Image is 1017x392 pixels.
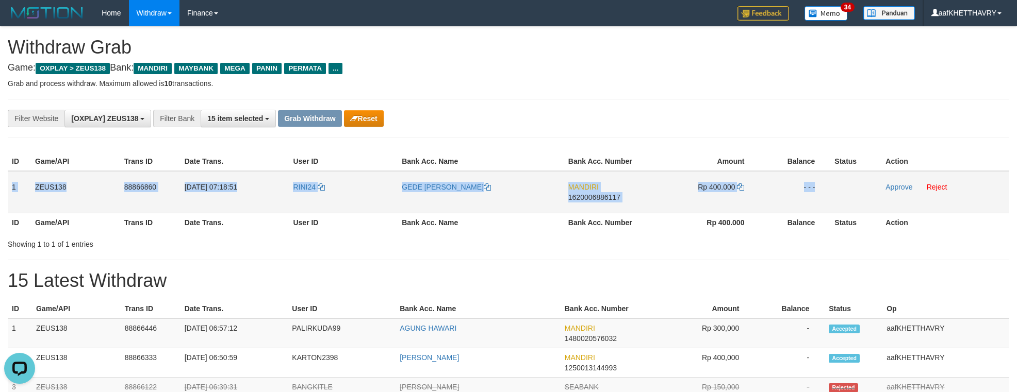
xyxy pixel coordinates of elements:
[565,383,599,391] span: SEABANK
[881,152,1009,171] th: Action
[252,63,282,74] span: PANIN
[8,299,32,318] th: ID
[400,353,459,362] a: [PERSON_NAME]
[754,318,825,348] td: -
[181,318,288,348] td: [DATE] 06:57:12
[398,152,564,171] th: Bank Acc. Name
[568,183,599,191] span: MANDIRI
[760,171,830,213] td: - - -
[278,110,341,127] button: Grab Withdraw
[124,183,156,191] span: 88866860
[8,152,31,171] th: ID
[825,299,882,318] th: Status
[564,213,654,232] th: Bank Acc. Number
[8,37,1009,58] h1: Withdraw Grab
[181,213,289,232] th: Date Trans.
[164,79,172,88] strong: 10
[153,110,201,127] div: Filter Bank
[829,383,858,392] span: Rejected
[64,110,151,127] button: [OXPLAY] ZEUS138
[564,152,654,171] th: Bank Acc. Number
[293,183,324,191] a: RINI24
[737,6,789,21] img: Feedback.jpg
[31,152,120,171] th: Game/API
[220,63,250,74] span: MEGA
[650,299,755,318] th: Amount
[8,318,32,348] td: 1
[121,318,181,348] td: 88866446
[650,318,755,348] td: Rp 300,000
[829,325,860,333] span: Accepted
[121,348,181,378] td: 88866333
[201,110,276,127] button: 15 item selected
[830,152,881,171] th: Status
[344,110,384,127] button: Reset
[8,348,32,378] td: 2
[760,213,830,232] th: Balance
[288,299,396,318] th: User ID
[396,299,561,318] th: Bank Acc. Name
[32,318,121,348] td: ZEUS138
[650,348,755,378] td: Rp 400,000
[32,299,121,318] th: Game/API
[71,114,138,123] span: [OXPLAY] ZEUS138
[698,183,735,191] span: Rp 400.000
[4,4,35,35] button: Open LiveChat chat widget
[120,152,181,171] th: Trans ID
[882,299,1009,318] th: Op
[885,183,912,191] a: Approve
[927,183,947,191] a: Reject
[8,78,1009,89] p: Grab and process withdraw. Maximum allowed is transactions.
[181,348,288,378] td: [DATE] 06:50:59
[760,152,830,171] th: Balance
[754,348,825,378] td: -
[8,270,1009,291] h1: 15 Latest Withdraw
[289,152,398,171] th: User ID
[121,299,181,318] th: Trans ID
[402,183,491,191] a: GEDE [PERSON_NAME]
[829,354,860,363] span: Accepted
[181,152,289,171] th: Date Trans.
[329,63,342,74] span: ...
[654,213,760,232] th: Rp 400.000
[754,299,825,318] th: Balance
[120,213,181,232] th: Trans ID
[805,6,848,21] img: Button%20Memo.svg
[134,63,172,74] span: MANDIRI
[400,324,456,332] a: AGUNG HAWARI
[288,318,396,348] td: PALIRKUDA99
[565,364,617,372] span: Copy 1250013144993 to clipboard
[8,63,1009,73] h4: Game: Bank:
[654,152,760,171] th: Amount
[8,235,416,249] div: Showing 1 to 1 of 1 entries
[174,63,218,74] span: MAYBANK
[31,213,120,232] th: Game/API
[284,63,326,74] span: PERMATA
[882,348,1009,378] td: aafKHETTHAVRY
[293,183,316,191] span: RINI24
[568,193,620,201] span: Copy 1620006886117 to clipboard
[882,318,1009,348] td: aafKHETTHAVRY
[830,213,881,232] th: Status
[185,183,237,191] span: [DATE] 07:18:51
[207,114,263,123] span: 15 item selected
[8,171,31,213] td: 1
[561,299,650,318] th: Bank Acc. Number
[36,63,110,74] span: OXPLAY > ZEUS138
[737,183,744,191] a: Copy 400000 to clipboard
[31,171,120,213] td: ZEUS138
[398,213,564,232] th: Bank Acc. Name
[400,383,459,391] a: [PERSON_NAME]
[565,353,595,362] span: MANDIRI
[32,348,121,378] td: ZEUS138
[8,213,31,232] th: ID
[863,6,915,20] img: panduan.png
[181,299,288,318] th: Date Trans.
[565,324,595,332] span: MANDIRI
[565,334,617,343] span: Copy 1480020576032 to clipboard
[289,213,398,232] th: User ID
[288,348,396,378] td: KARTON2398
[881,213,1009,232] th: Action
[841,3,855,12] span: 34
[8,5,86,21] img: MOTION_logo.png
